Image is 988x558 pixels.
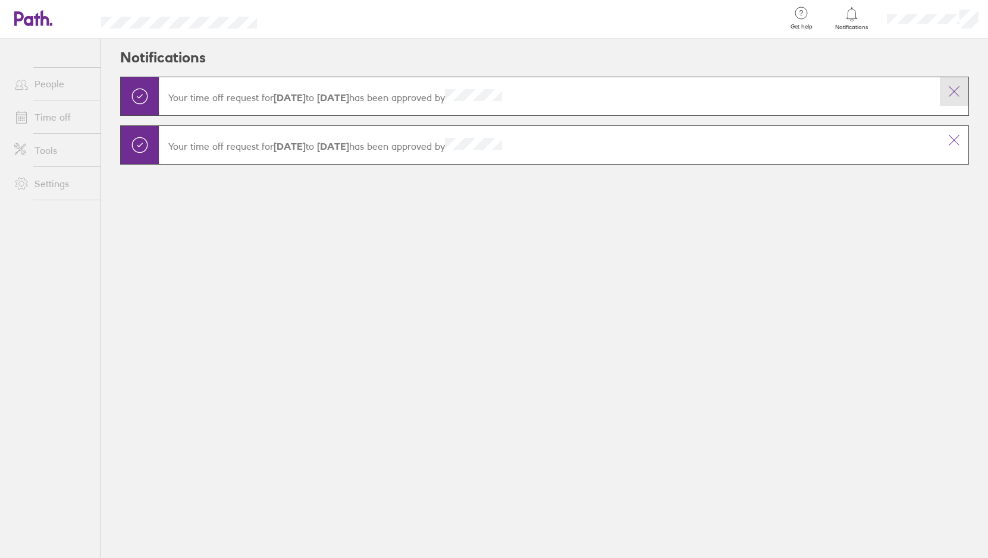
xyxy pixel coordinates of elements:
[274,92,306,103] strong: [DATE]
[5,172,101,196] a: Settings
[120,39,206,77] h2: Notifications
[5,72,101,96] a: People
[274,140,349,152] span: to
[782,23,821,30] span: Get help
[168,138,930,152] p: Your time off request for has been approved by
[168,89,930,103] p: Your time off request for has been approved by
[314,92,349,103] strong: [DATE]
[274,140,306,152] strong: [DATE]
[274,92,349,103] span: to
[314,140,349,152] strong: [DATE]
[833,24,871,31] span: Notifications
[5,105,101,129] a: Time off
[5,138,101,162] a: Tools
[833,6,871,31] a: Notifications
